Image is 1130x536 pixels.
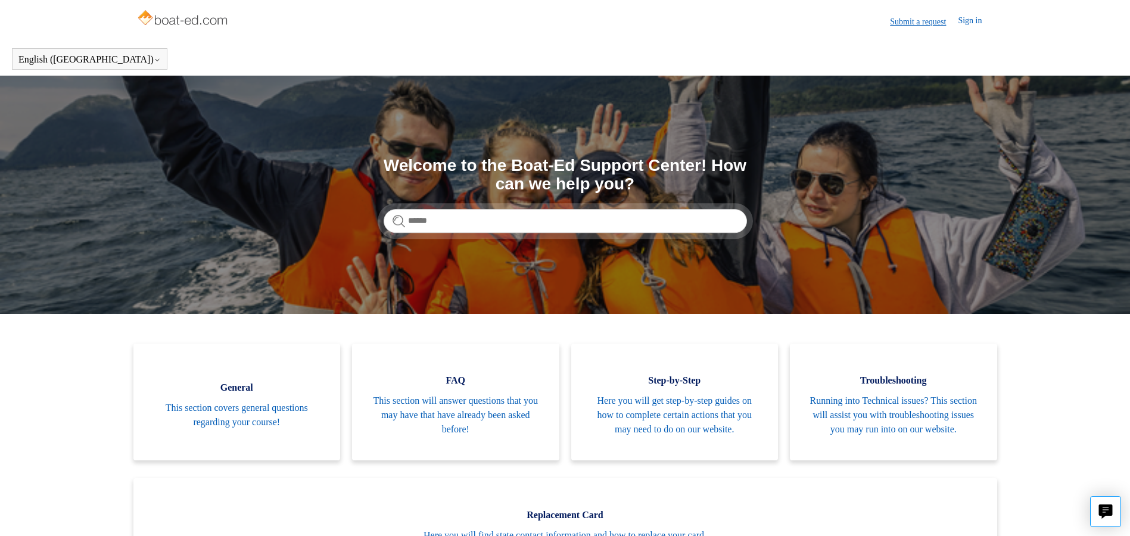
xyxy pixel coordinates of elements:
span: Here you will get step-by-step guides on how to complete certain actions that you may need to do ... [589,394,761,437]
a: Sign in [958,14,994,29]
a: Submit a request [890,15,958,28]
span: Step-by-Step [589,373,761,388]
a: General This section covers general questions regarding your course! [133,344,341,460]
a: Troubleshooting Running into Technical issues? This section will assist you with troubleshooting ... [790,344,997,460]
a: Step-by-Step Here you will get step-by-step guides on how to complete certain actions that you ma... [571,344,779,460]
span: Troubleshooting [808,373,979,388]
img: Boat-Ed Help Center home page [136,7,231,31]
button: Live chat [1090,496,1121,527]
span: This section will answer questions that you may have that have already been asked before! [370,394,541,437]
span: Running into Technical issues? This section will assist you with troubleshooting issues you may r... [808,394,979,437]
span: This section covers general questions regarding your course! [151,401,323,429]
span: Replacement Card [151,508,979,522]
a: FAQ This section will answer questions that you may have that have already been asked before! [352,344,559,460]
span: General [151,381,323,395]
input: Search [384,209,747,233]
button: English ([GEOGRAPHIC_DATA]) [18,54,161,65]
span: FAQ [370,373,541,388]
h1: Welcome to the Boat-Ed Support Center! How can we help you? [384,157,747,194]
